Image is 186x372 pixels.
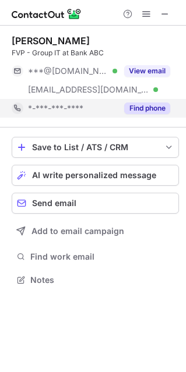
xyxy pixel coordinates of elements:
div: FVP - Group IT at Bank ABC [12,48,179,58]
button: Find work email [12,249,179,265]
button: Reveal Button [124,65,170,77]
button: AI write personalized message [12,165,179,186]
span: Add to email campaign [31,226,124,236]
div: Save to List / ATS / CRM [32,143,159,152]
button: Reveal Button [124,102,170,114]
button: Add to email campaign [12,221,179,242]
img: ContactOut v5.3.10 [12,7,82,21]
button: Send email [12,193,179,214]
button: save-profile-one-click [12,137,179,158]
span: Send email [32,199,76,208]
span: ***@[DOMAIN_NAME] [28,66,108,76]
span: [EMAIL_ADDRESS][DOMAIN_NAME] [28,84,149,95]
div: [PERSON_NAME] [12,35,90,47]
span: Find work email [30,251,174,262]
span: AI write personalized message [32,171,156,180]
button: Notes [12,272,179,288]
span: Notes [30,275,174,285]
